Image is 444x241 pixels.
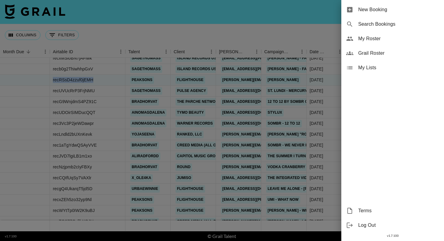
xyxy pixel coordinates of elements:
div: My Roster [341,31,444,46]
div: Terms [341,204,444,218]
div: My Lists [341,60,444,75]
span: My Roster [358,35,439,42]
div: New Booking [341,2,444,17]
span: Grail Roster [358,50,439,57]
span: My Lists [358,64,439,71]
span: Search Bookings [358,21,439,28]
span: New Booking [358,6,439,13]
div: Search Bookings [341,17,444,31]
div: v 1.7.100 [341,233,444,239]
span: Log Out [358,222,439,229]
div: Log Out [341,218,444,233]
span: Terms [358,207,439,214]
div: Grail Roster [341,46,444,60]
